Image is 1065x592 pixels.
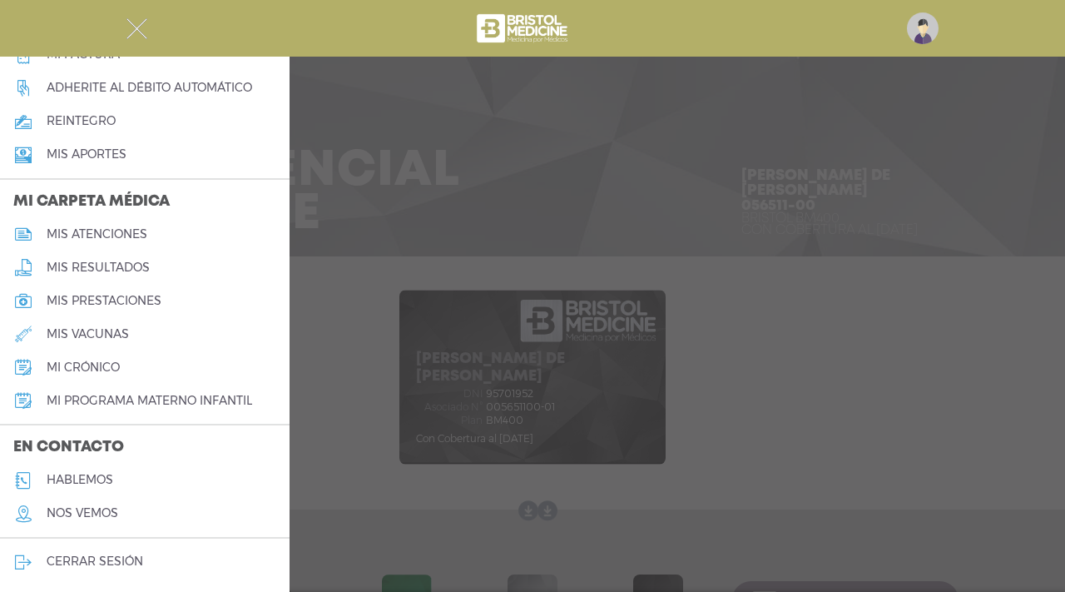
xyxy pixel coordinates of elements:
[47,227,147,241] h5: mis atenciones
[47,506,118,520] h5: nos vemos
[47,81,252,95] h5: Adherite al débito automático
[47,114,116,128] h5: reintegro
[47,473,113,487] h5: hablemos
[126,18,147,39] img: Cober_menu-close-white.svg
[907,12,939,44] img: profile-placeholder.svg
[47,147,126,162] h5: Mis aportes
[47,47,120,62] h5: Mi factura
[47,555,143,569] h5: cerrar sesión
[47,327,129,341] h5: mis vacunas
[47,361,120,375] h5: mi crónico
[47,294,161,308] h5: mis prestaciones
[47,394,252,408] h5: mi programa materno infantil
[47,261,150,275] h5: mis resultados
[474,8,573,48] img: bristol-medicine-blanco.png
